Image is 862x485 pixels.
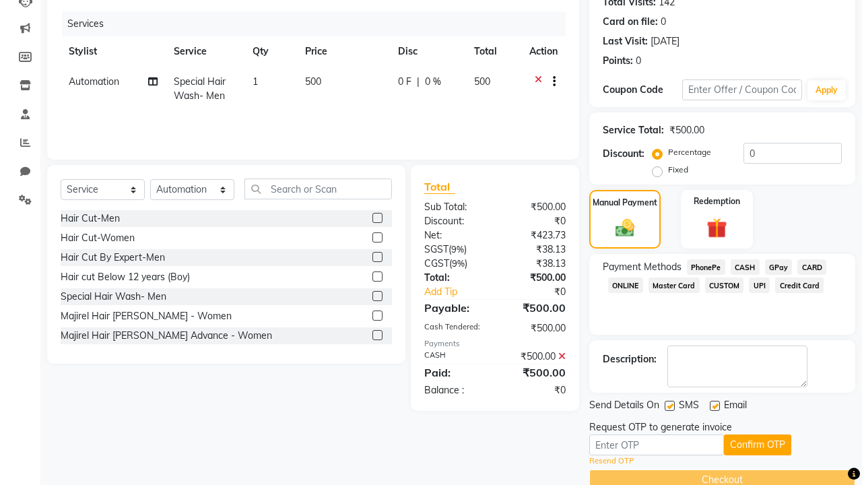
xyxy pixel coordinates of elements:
[61,270,190,284] div: Hair cut Below 12 years (Boy)
[603,352,657,366] div: Description:
[425,75,441,89] span: 0 %
[687,259,725,275] span: PhonePe
[593,197,657,209] label: Manual Payment
[424,257,449,269] span: CGST
[166,36,244,67] th: Service
[705,278,744,293] span: CUSTOM
[414,321,495,335] div: Cash Tendered:
[495,321,576,335] div: ₹500.00
[797,259,826,275] span: CARD
[61,290,166,304] div: Special Hair Wash- Men
[603,123,664,137] div: Service Total:
[62,11,576,36] div: Services
[636,54,641,68] div: 0
[495,243,576,257] div: ₹38.13
[414,243,495,257] div: ( )
[669,123,704,137] div: ₹500.00
[61,251,165,265] div: Hair Cut By Expert-Men
[414,200,495,214] div: Sub Total:
[424,243,449,255] span: SGST
[495,300,576,316] div: ₹500.00
[589,420,732,434] div: Request OTP to generate invoice
[244,179,392,199] input: Search or Scan
[495,214,576,228] div: ₹0
[694,195,740,207] label: Redemption
[305,75,321,88] span: 500
[452,258,465,269] span: 9%
[495,257,576,271] div: ₹38.13
[398,75,411,89] span: 0 F
[390,36,466,67] th: Disc
[609,217,641,239] img: _cash.svg
[61,329,272,343] div: Majirel Hair [PERSON_NAME] Advance - Women
[608,278,643,293] span: ONLINE
[724,434,791,455] button: Confirm OTP
[424,338,566,350] div: Payments
[589,434,724,455] input: Enter OTP
[61,36,166,67] th: Stylist
[603,34,648,48] div: Last Visit:
[495,228,576,243] div: ₹423.73
[749,278,770,293] span: UPI
[414,383,495,397] div: Balance :
[244,36,297,67] th: Qty
[668,164,688,176] label: Fixed
[174,75,226,102] span: Special Hair Wash- Men
[603,260,682,274] span: Payment Methods
[495,364,576,381] div: ₹500.00
[414,285,508,299] a: Add Tip
[700,216,734,241] img: _gift.svg
[414,271,495,285] div: Total:
[61,212,120,226] div: Hair Cut-Men
[424,180,455,194] span: Total
[651,34,679,48] div: [DATE]
[649,278,700,293] span: Master Card
[589,455,634,467] a: Resend OTP
[414,228,495,243] div: Net:
[414,350,495,364] div: CASH
[414,300,495,316] div: Payable:
[414,214,495,228] div: Discount:
[495,350,576,364] div: ₹500.00
[417,75,420,89] span: |
[668,146,711,158] label: Percentage
[731,259,760,275] span: CASH
[253,75,258,88] span: 1
[414,257,495,271] div: ( )
[521,36,566,67] th: Action
[682,79,802,100] input: Enter Offer / Coupon Code
[775,278,824,293] span: Credit Card
[69,75,119,88] span: Automation
[466,36,521,67] th: Total
[679,398,699,415] span: SMS
[603,54,633,68] div: Points:
[603,147,644,161] div: Discount:
[297,36,390,67] th: Price
[495,383,576,397] div: ₹0
[724,398,747,415] span: Email
[474,75,490,88] span: 500
[61,309,232,323] div: Majirel Hair [PERSON_NAME] - Women
[603,15,658,29] div: Card on file:
[765,259,793,275] span: GPay
[508,285,576,299] div: ₹0
[451,244,464,255] span: 9%
[414,364,495,381] div: Paid:
[495,200,576,214] div: ₹500.00
[807,80,846,100] button: Apply
[589,398,659,415] span: Send Details On
[603,83,682,97] div: Coupon Code
[61,231,135,245] div: Hair Cut-Women
[495,271,576,285] div: ₹500.00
